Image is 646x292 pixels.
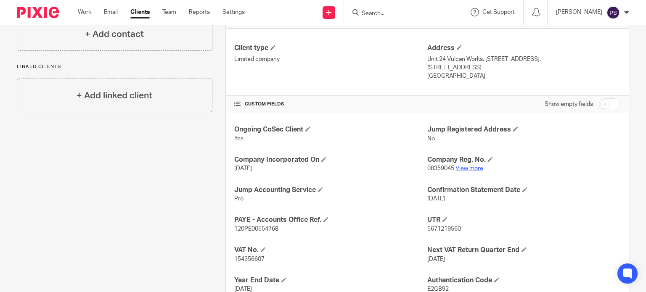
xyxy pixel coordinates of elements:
label: Show empty fields [545,100,593,108]
h4: Company Incorporated On [234,155,427,164]
span: [DATE] [234,286,252,292]
span: 08359045 [427,166,454,171]
h4: Next VAT Return Quarter End [427,246,620,255]
p: Unit 24 Vulcan Works, [STREET_ADDRESS], [427,55,620,63]
h4: Ongoing CoSec Client [234,125,427,134]
h4: Jump Accounting Service [234,186,427,195]
p: [GEOGRAPHIC_DATA] [427,72,620,80]
h4: VAT No. [234,246,427,255]
span: [DATE] [427,256,445,262]
a: Settings [222,8,245,16]
span: No [427,136,435,142]
h4: Jump Registered Address [427,125,620,134]
span: [DATE] [234,166,252,171]
a: Work [78,8,91,16]
a: Team [162,8,176,16]
h4: UTR [427,216,620,224]
h4: CUSTOM FIELDS [234,101,427,108]
span: Pro [234,196,244,202]
span: [DATE] [427,196,445,202]
img: Pixie [17,7,59,18]
p: [PERSON_NAME] [556,8,602,16]
input: Search [361,10,437,18]
h4: Client type [234,44,427,53]
span: Get Support [482,9,515,15]
h4: + Add contact [85,28,144,41]
p: Limited company [234,55,427,63]
h4: PAYE - Accounts Office Ref. [234,216,427,224]
h4: Address [427,44,620,53]
span: 5671219560 [427,226,461,232]
h4: Year End Date [234,276,427,285]
a: Email [104,8,118,16]
h4: Authentication Code [427,276,620,285]
span: Yes [234,136,244,142]
span: 154356607 [234,256,265,262]
span: E2GB92 [427,286,449,292]
h4: + Add linked client [77,89,152,102]
h4: Confirmation Statement Date [427,186,620,195]
h4: Company Reg. No. [427,155,620,164]
a: Reports [189,8,210,16]
a: Clients [130,8,150,16]
span: 120PE00554768 [234,226,278,232]
img: svg%3E [606,6,620,19]
a: View more [455,166,483,171]
p: Linked clients [17,63,212,70]
p: [STREET_ADDRESS] [427,63,620,72]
